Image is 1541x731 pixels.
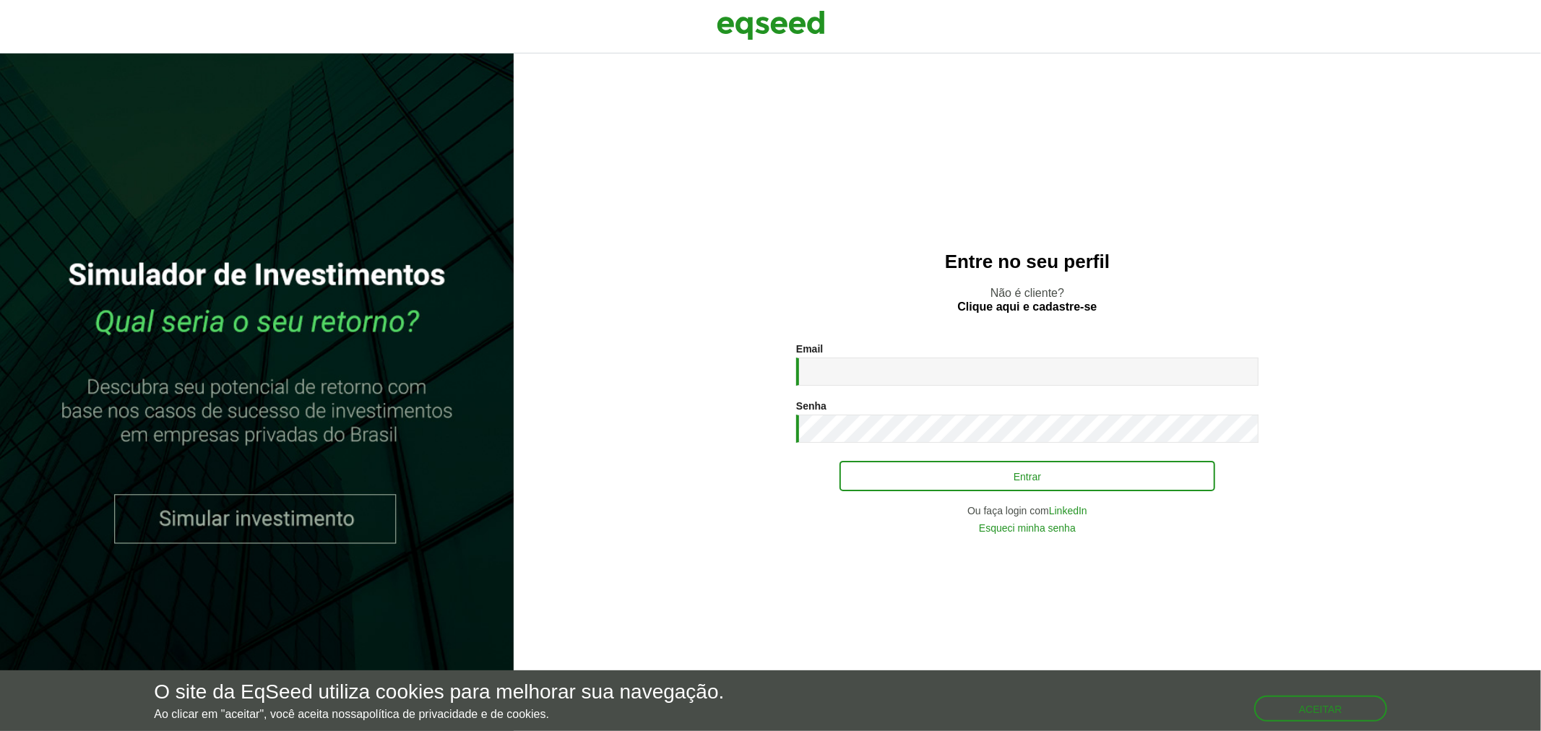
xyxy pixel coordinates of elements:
p: Não é cliente? [543,286,1512,313]
img: EqSeed Logo [717,7,825,43]
button: Entrar [839,461,1215,491]
a: política de privacidade e de cookies [363,709,546,720]
button: Aceitar [1254,696,1387,722]
div: Ou faça login com [796,506,1259,516]
h5: O site da EqSeed utiliza cookies para melhorar sua navegação. [154,681,724,704]
a: Esqueci minha senha [979,523,1076,533]
a: LinkedIn [1049,506,1087,516]
p: Ao clicar em "aceitar", você aceita nossa . [154,707,724,721]
h2: Entre no seu perfil [543,251,1512,272]
label: Senha [796,401,826,411]
a: Clique aqui e cadastre-se [958,301,1097,313]
label: Email [796,344,823,354]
